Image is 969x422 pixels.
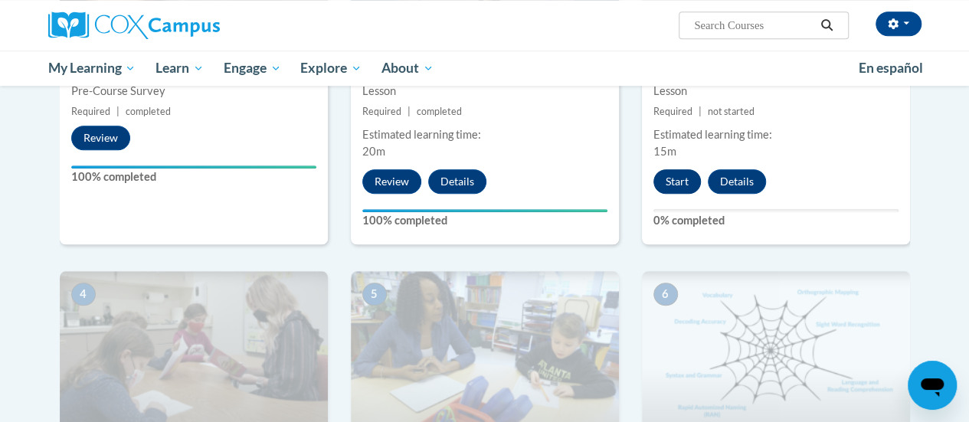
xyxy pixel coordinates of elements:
span: 4 [71,283,96,306]
span: completed [126,106,171,117]
label: 100% completed [362,212,607,229]
span: Learn [155,59,204,77]
span: En español [859,60,923,76]
div: Lesson [362,83,607,100]
span: About [381,59,434,77]
button: Review [71,126,130,150]
input: Search Courses [692,16,815,34]
span: 6 [653,283,678,306]
span: completed [417,106,462,117]
button: Search [815,16,838,34]
span: Explore [300,59,362,77]
span: | [408,106,411,117]
div: Estimated learning time: [653,126,899,143]
div: Estimated learning time: [362,126,607,143]
label: 100% completed [71,168,316,185]
a: My Learning [38,51,146,86]
button: Details [428,169,486,194]
a: Engage [214,51,291,86]
span: 5 [362,283,387,306]
span: Required [362,106,401,117]
div: Lesson [653,83,899,100]
label: 0% completed [653,212,899,229]
img: Cox Campus [48,11,220,39]
span: Engage [224,59,281,77]
div: Your progress [362,209,607,212]
span: Required [71,106,110,117]
span: 20m [362,145,385,158]
span: My Learning [47,59,136,77]
button: Account Settings [876,11,922,36]
button: Review [362,169,421,194]
button: Details [708,169,766,194]
iframe: Button to launch messaging window [908,361,957,410]
span: not started [708,106,755,117]
a: Cox Campus [48,11,324,39]
div: Your progress [71,165,316,168]
span: Required [653,106,692,117]
a: En español [849,52,933,84]
a: About [372,51,444,86]
a: Explore [290,51,372,86]
button: Start [653,169,701,194]
a: Learn [146,51,214,86]
div: Pre-Course Survey [71,83,316,100]
span: 15m [653,145,676,158]
span: | [699,106,702,117]
span: | [116,106,119,117]
div: Main menu [37,51,933,86]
